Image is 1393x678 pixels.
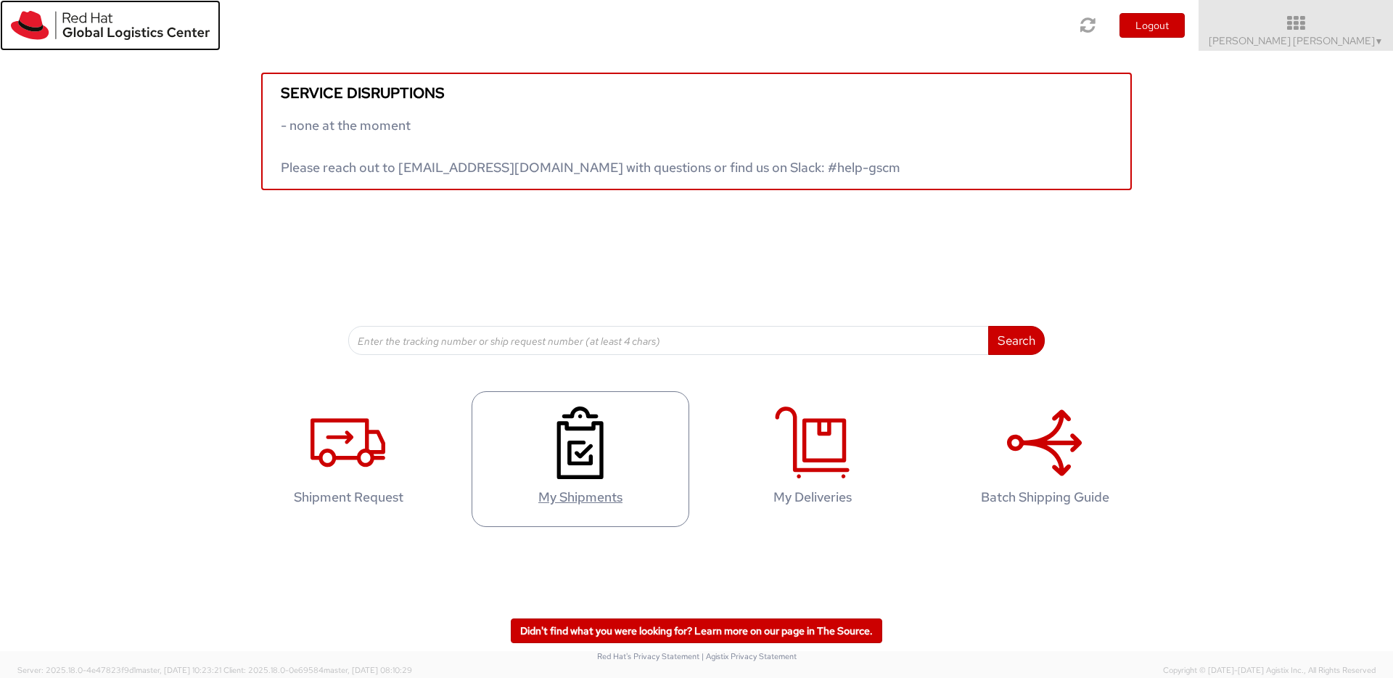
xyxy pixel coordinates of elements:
span: ▼ [1375,36,1384,47]
span: master, [DATE] 08:10:29 [324,665,412,675]
h5: Service disruptions [281,85,1112,101]
span: - none at the moment Please reach out to [EMAIL_ADDRESS][DOMAIN_NAME] with questions or find us o... [281,117,900,176]
h4: My Shipments [487,490,674,505]
button: Search [988,326,1045,355]
span: Copyright © [DATE]-[DATE] Agistix Inc., All Rights Reserved [1163,665,1376,677]
h4: Shipment Request [255,490,442,505]
a: My Deliveries [704,391,921,527]
span: [PERSON_NAME] [PERSON_NAME] [1209,34,1384,47]
a: Shipment Request [239,391,457,527]
a: | Agistix Privacy Statement [702,651,797,661]
button: Logout [1119,13,1185,38]
h4: My Deliveries [719,490,906,505]
a: Service disruptions - none at the moment Please reach out to [EMAIL_ADDRESS][DOMAIN_NAME] with qu... [261,73,1132,190]
input: Enter the tracking number or ship request number (at least 4 chars) [348,326,989,355]
span: Client: 2025.18.0-0e69584 [223,665,412,675]
a: Batch Shipping Guide [936,391,1154,527]
img: rh-logistics-00dfa346123c4ec078e1.svg [11,11,210,40]
a: Didn't find what you were looking for? Learn more on our page in The Source. [511,618,882,643]
a: Red Hat's Privacy Statement [597,651,699,661]
span: master, [DATE] 10:23:21 [136,665,221,675]
span: Server: 2025.18.0-4e47823f9d1 [17,665,221,675]
h4: Batch Shipping Guide [951,490,1138,505]
a: My Shipments [472,391,689,527]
